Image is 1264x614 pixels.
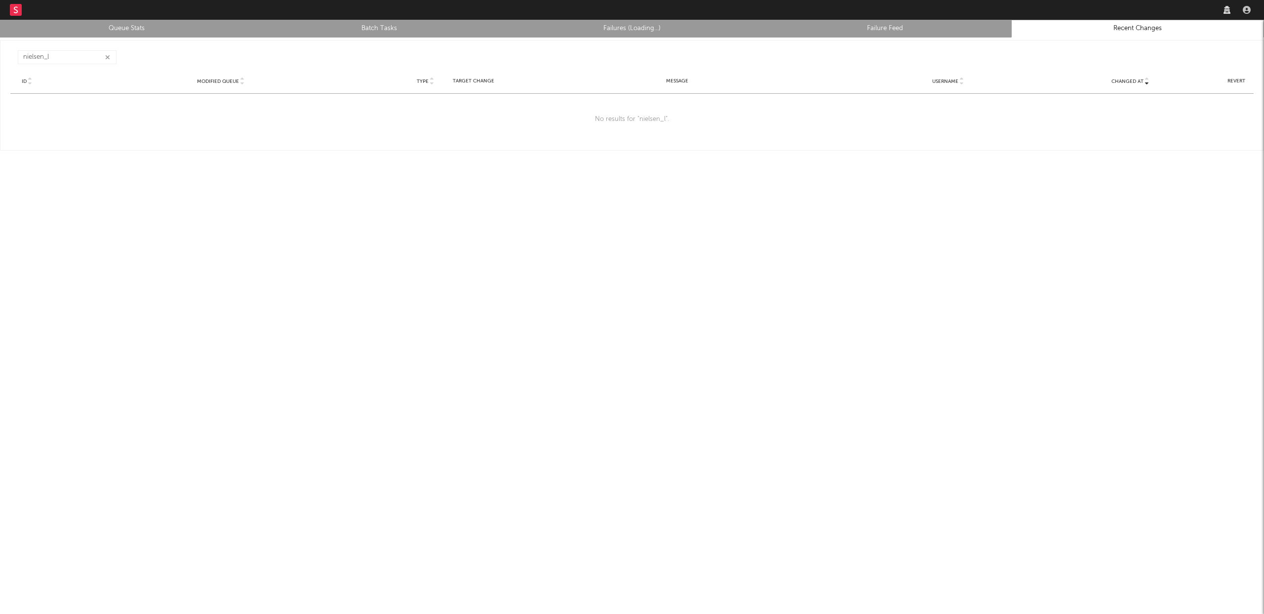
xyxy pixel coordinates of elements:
[258,23,500,35] a: Batch Tasks
[764,23,1006,35] a: Failure Feed
[10,94,1254,145] div: No results for " nielsen_l ".
[511,23,753,35] a: Failures (Loading...)
[1224,77,1249,85] div: Revert
[932,78,958,84] span: Username
[5,23,247,35] a: Queue Stats
[453,77,495,85] div: Target Change
[1017,23,1259,35] a: Recent Changes
[1111,78,1144,84] span: Changed At
[22,78,27,84] span: ID
[18,50,117,64] input: Search...
[417,78,429,84] span: Type
[500,77,855,85] div: Message
[197,78,239,84] span: Modified Queue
